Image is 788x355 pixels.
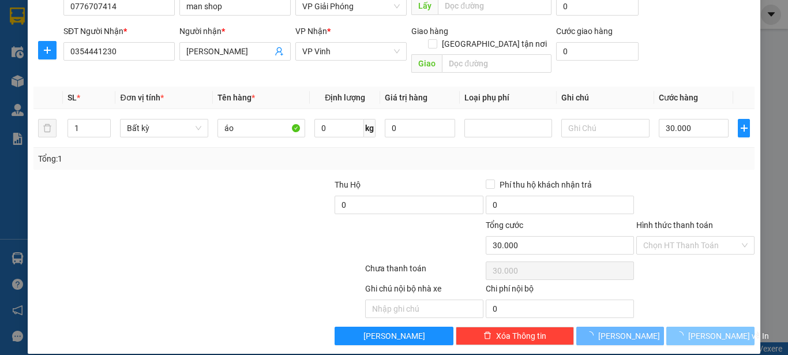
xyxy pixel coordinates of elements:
[666,327,755,345] button: [PERSON_NAME] và In
[295,27,327,36] span: VP Nhận
[302,43,400,60] span: VP Vinh
[385,93,427,102] span: Giá trị hàng
[38,41,57,59] button: plus
[411,54,442,73] span: Giao
[217,119,305,137] input: VD: Bàn, Ghế
[127,119,201,137] span: Bất kỳ
[38,152,305,165] div: Tổng: 1
[460,87,557,109] th: Loại phụ phí
[364,262,485,282] div: Chưa thanh toán
[659,93,698,102] span: Cước hàng
[325,93,365,102] span: Định lượng
[483,331,491,341] span: delete
[38,119,57,137] button: delete
[456,327,574,345] button: deleteXóa Thông tin
[365,300,483,318] input: Nhập ghi chú
[556,42,639,61] input: Cước giao hàng
[576,327,665,345] button: [PERSON_NAME]
[364,119,376,137] span: kg
[586,331,598,339] span: loading
[39,46,56,55] span: plus
[442,54,551,73] input: Dọc đường
[486,282,634,300] div: Chi phí nội bộ
[495,178,596,191] span: Phí thu hộ khách nhận trả
[179,25,291,38] div: Người nhận
[636,221,713,230] label: Hình thức thanh toán
[437,38,551,50] span: [GEOGRAPHIC_DATA] tận nơi
[598,330,660,342] span: [PERSON_NAME]
[365,282,483,300] div: Ghi chú nội bộ nhà xe
[120,93,163,102] span: Đơn vị tính
[496,330,546,342] span: Xóa Thông tin
[486,221,523,230] span: Tổng cước
[738,119,750,137] button: plus
[688,330,769,342] span: [PERSON_NAME] và In
[385,119,455,137] input: 0
[335,180,361,189] span: Thu Hộ
[363,330,425,342] span: [PERSON_NAME]
[275,47,284,56] span: user-add
[335,327,453,345] button: [PERSON_NAME]
[561,119,649,137] input: Ghi Chú
[676,331,688,339] span: loading
[67,93,77,102] span: SL
[217,93,255,102] span: Tên hàng
[557,87,654,109] th: Ghi chú
[63,25,175,38] div: SĐT Người Nhận
[411,27,448,36] span: Giao hàng
[556,27,613,36] label: Cước giao hàng
[738,124,749,133] span: plus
